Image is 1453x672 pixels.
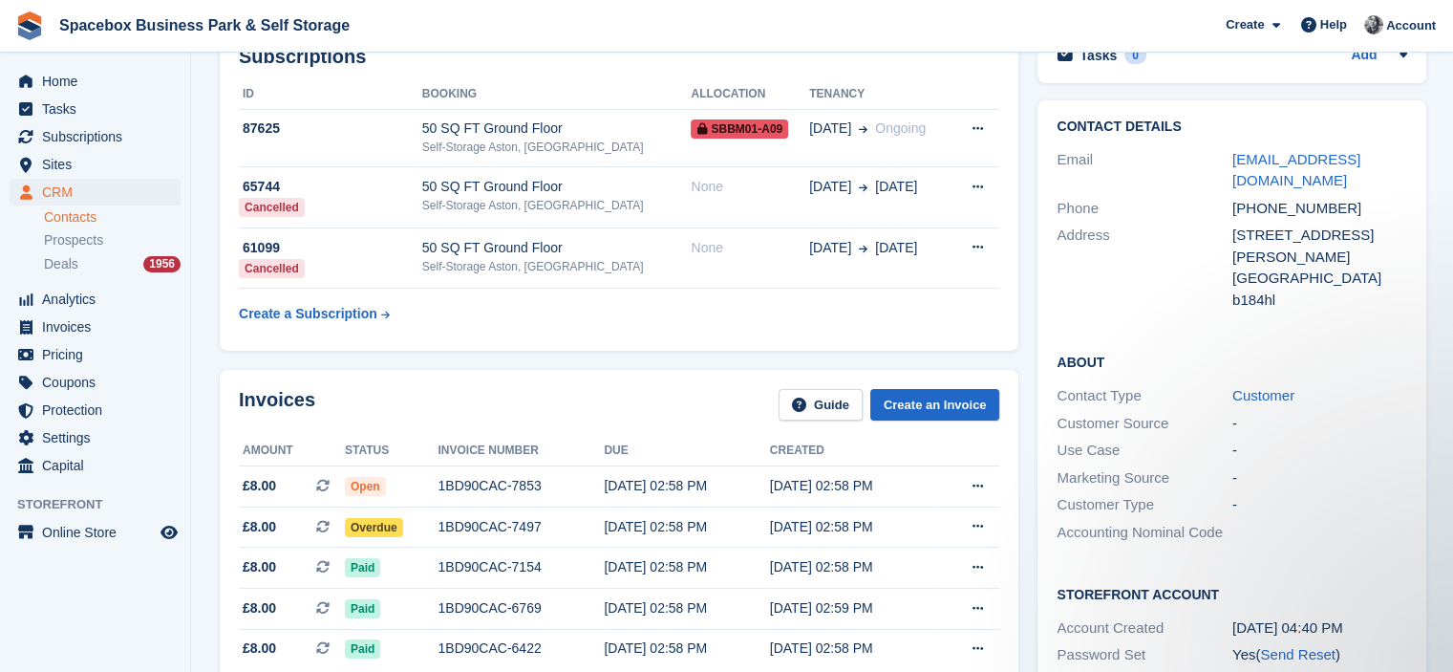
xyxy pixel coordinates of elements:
span: ( ) [1255,646,1339,662]
img: SUDIPTA VIRMANI [1364,15,1383,34]
span: Overdue [345,518,403,537]
a: Guide [779,389,863,421]
div: [PHONE_NUMBER] [1232,198,1408,220]
div: 1956 [143,256,181,272]
span: Pricing [42,341,157,368]
th: Tenancy [809,79,951,110]
div: Email [1057,149,1232,192]
span: Storefront [17,495,190,514]
div: - [1232,467,1408,489]
span: [DATE] [809,238,851,258]
span: Subscriptions [42,123,157,150]
span: Paid [345,639,380,659]
span: [DATE] [809,119,851,139]
a: Create an Invoice [870,389,1000,421]
div: Address [1057,225,1232,311]
span: Sites [42,151,157,178]
span: Analytics [42,286,157,313]
div: 50 SQ FT Ground Floor [422,119,692,139]
span: Online Store [42,519,157,546]
h2: Storefront Account [1057,584,1407,603]
span: Deals [44,255,78,273]
span: £8.00 [243,557,276,577]
div: Phone [1057,198,1232,220]
span: Paid [345,599,380,618]
span: Create [1226,15,1264,34]
div: [DATE] 04:40 PM [1232,618,1408,639]
div: [DATE] 02:58 PM [604,517,769,537]
h2: Invoices [239,389,315,421]
a: Create a Subscription [239,296,390,332]
div: Use Case [1057,440,1232,462]
div: - [1232,494,1408,516]
h2: Subscriptions [239,46,999,68]
div: [DATE] 02:59 PM [770,598,935,618]
a: menu [10,341,181,368]
div: 1BD90CAC-6422 [438,639,604,659]
div: 1BD90CAC-7853 [438,476,604,496]
th: ID [239,79,422,110]
span: £8.00 [243,517,276,537]
a: menu [10,179,181,206]
div: - [1232,413,1408,435]
div: Self-Storage Aston, [GEOGRAPHIC_DATA] [422,258,692,275]
div: Contact Type [1057,385,1232,407]
a: menu [10,424,181,451]
a: Contacts [44,208,181,227]
div: Cancelled [239,198,305,217]
div: [DATE] 02:58 PM [604,598,769,618]
div: [DATE] 02:58 PM [604,476,769,496]
a: [EMAIL_ADDRESS][DOMAIN_NAME] [1232,151,1360,189]
span: Tasks [42,96,157,122]
div: Self-Storage Aston, [GEOGRAPHIC_DATA] [422,139,692,156]
a: Customer [1232,387,1294,403]
a: menu [10,151,181,178]
span: Prospects [44,231,103,249]
span: [DATE] [809,177,851,197]
th: Amount [239,436,345,466]
div: None [691,238,809,258]
span: Ongoing [875,120,926,136]
a: menu [10,452,181,479]
div: [GEOGRAPHIC_DATA] [1232,268,1408,290]
div: 1BD90CAC-7497 [438,517,604,537]
div: Customer Source [1057,413,1232,435]
span: Capital [42,452,157,479]
span: Home [42,68,157,95]
span: [DATE] [875,177,917,197]
div: Accounting Nominal Code [1057,522,1232,544]
a: menu [10,519,181,546]
th: Booking [422,79,692,110]
div: [STREET_ADDRESS][PERSON_NAME] [1232,225,1408,268]
a: Send Reset [1260,646,1335,662]
th: Created [770,436,935,466]
div: 50 SQ FT Ground Floor [422,177,692,197]
a: menu [10,286,181,313]
div: [DATE] 02:58 PM [770,517,935,537]
div: [DATE] 02:58 PM [770,557,935,577]
div: 1BD90CAC-7154 [438,557,604,577]
th: Status [345,436,438,466]
div: None [691,177,809,197]
a: Preview store [158,521,181,544]
div: [DATE] 02:58 PM [770,476,935,496]
div: Customer Type [1057,494,1232,516]
a: menu [10,369,181,396]
div: - [1232,440,1408,462]
div: 50 SQ FT Ground Floor [422,238,692,258]
a: Prospects [44,230,181,250]
span: Paid [345,558,380,577]
span: £8.00 [243,639,276,659]
div: Create a Subscription [239,304,377,324]
div: 0 [1124,47,1146,64]
div: 1BD90CAC-6769 [438,598,604,618]
span: [DATE] [875,238,917,258]
div: [DATE] 02:58 PM [604,639,769,659]
div: [DATE] 02:58 PM [604,557,769,577]
div: 61099 [239,238,422,258]
a: menu [10,314,181,340]
div: Marketing Source [1057,467,1232,489]
div: 87625 [239,119,422,139]
a: menu [10,96,181,122]
a: Add [1351,45,1377,67]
